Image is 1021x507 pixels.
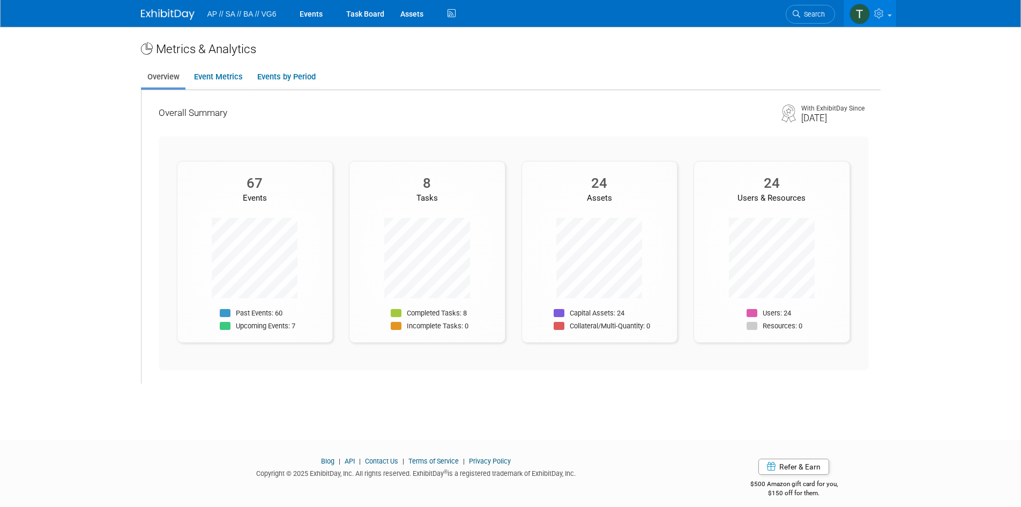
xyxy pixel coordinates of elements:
[207,10,277,18] span: AP // SA // BA // VG6
[758,459,829,475] a: Refer & Earn
[849,4,870,24] img: Tina McGinty
[800,10,825,18] span: Search
[365,457,398,465] a: Contact Us
[336,457,343,465] span: |
[522,193,677,204] div: Assets
[460,457,467,465] span: |
[763,322,802,331] p: Resources: 0
[349,175,505,192] div: 8
[786,5,835,24] a: Search
[236,309,282,318] p: Past Events: 60
[356,457,363,465] span: |
[321,457,334,465] a: Blog
[444,469,448,475] sup: ®
[763,309,791,318] p: Users: 24
[141,466,692,479] div: Copyright © 2025 ExhibitDay, Inc. All rights reserved. ExhibitDay is a registered trademark of Ex...
[400,457,407,465] span: |
[407,322,468,331] p: Incomplete Tasks: 0
[694,193,849,204] div: Users & Resources
[141,9,195,20] img: ExhibitDay
[469,457,511,465] a: Privacy Policy
[236,322,295,331] p: Upcoming Events: 7
[188,67,249,87] a: Event Metrics
[522,175,677,192] div: 24
[407,309,467,318] p: Completed Tasks: 8
[177,175,333,192] div: 67
[177,193,333,204] div: Events
[801,105,865,113] div: With ExhibitDay Since
[707,473,881,497] div: $500 Amazon gift card for you,
[141,40,881,57] div: Metrics & Analytics
[570,322,650,331] p: Collateral/Multi-Quantity: 0
[694,175,849,192] div: 24
[801,113,865,123] div: [DATE]
[349,193,505,204] div: Tasks
[707,489,881,498] div: $150 off for them.
[408,457,459,465] a: Terms of Service
[251,67,322,87] a: Events by Period
[159,106,773,120] div: Overall Summary
[570,309,624,318] p: Capital Assets: 24
[345,457,355,465] a: API
[141,67,185,87] a: Overview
